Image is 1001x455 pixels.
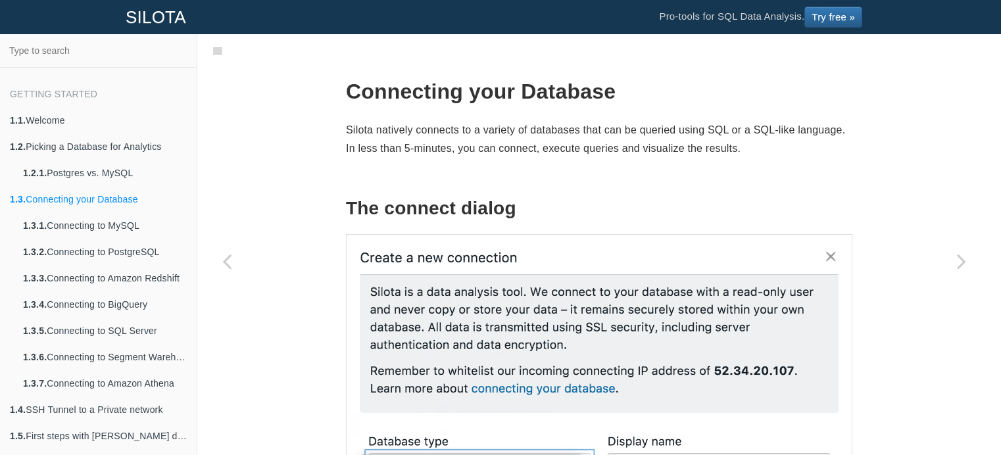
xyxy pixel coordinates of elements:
a: Try free » [804,7,862,28]
li: Pro-tools for SQL Data Analysis. [646,1,875,34]
a: Previous page: Postgres vs. MySQL [197,67,256,455]
b: 1.5. [10,431,26,441]
a: SILOTA [116,1,196,34]
b: 1.3.7. [23,378,47,389]
b: 1.3.5. [23,325,47,336]
b: 1.1. [10,115,26,126]
b: 1.3.1. [23,220,47,231]
a: 1.3.3.Connecting to Amazon Redshift [13,265,197,291]
a: 1.2.1.Postgres vs. MySQL [13,160,197,186]
b: 1.3.4. [23,299,47,310]
a: 1.3.7.Connecting to Amazon Athena [13,370,197,396]
h1: Connecting your Database [346,80,852,103]
a: 1.3.2.Connecting to PostgreSQL [13,239,197,265]
b: 1.2. [10,141,26,152]
input: Type to search [4,38,193,63]
a: 1.3.5.Connecting to SQL Server [13,318,197,344]
h2: The connect dialog [346,199,852,219]
b: 1.2.1. [23,168,47,178]
b: 1.3. [10,194,26,204]
a: 1.3.1.Connecting to MySQL [13,212,197,239]
a: 1.3.4.Connecting to BigQuery [13,291,197,318]
a: Next page: Connecting to MySQL [932,67,991,455]
b: 1.3.3. [23,273,47,283]
p: Silota natively connects to a variety of databases that can be queried using SQL or a SQL-like la... [346,121,852,156]
b: 1.4. [10,404,26,415]
b: 1.3.6. [23,352,47,362]
b: 1.3.2. [23,247,47,257]
a: 1.3.6.Connecting to Segment Warehouse [13,344,197,370]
